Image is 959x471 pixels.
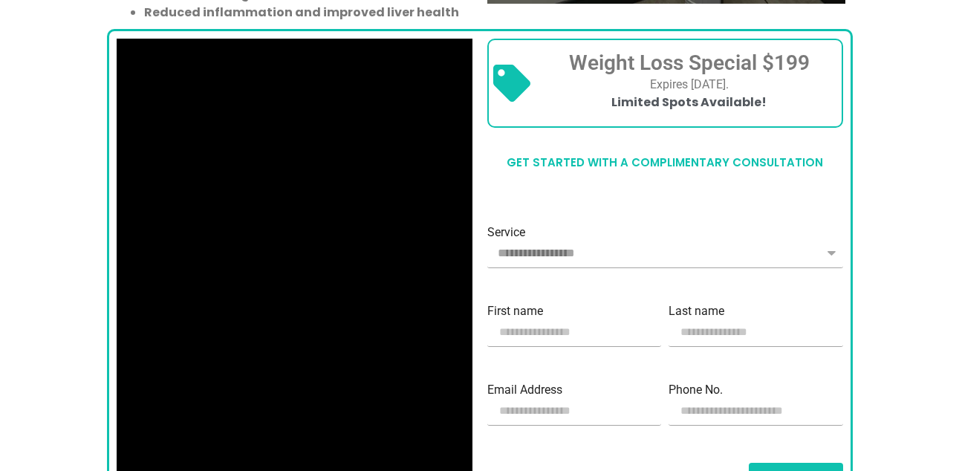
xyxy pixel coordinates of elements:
h2: Get started with a complimentary consultation [487,143,843,182]
b: Limited Spots Available! [611,94,767,111]
p: Expires [DATE]. [542,76,837,94]
label: Phone No. [669,384,723,396]
label: Email Address [487,384,562,396]
span: Weight Loss Special $199 [569,51,810,75]
label: First name [487,305,543,317]
label: Last name [669,305,724,317]
strong: Reduced inflammation and improved liver health [144,4,459,21]
label: Service [487,227,525,238]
